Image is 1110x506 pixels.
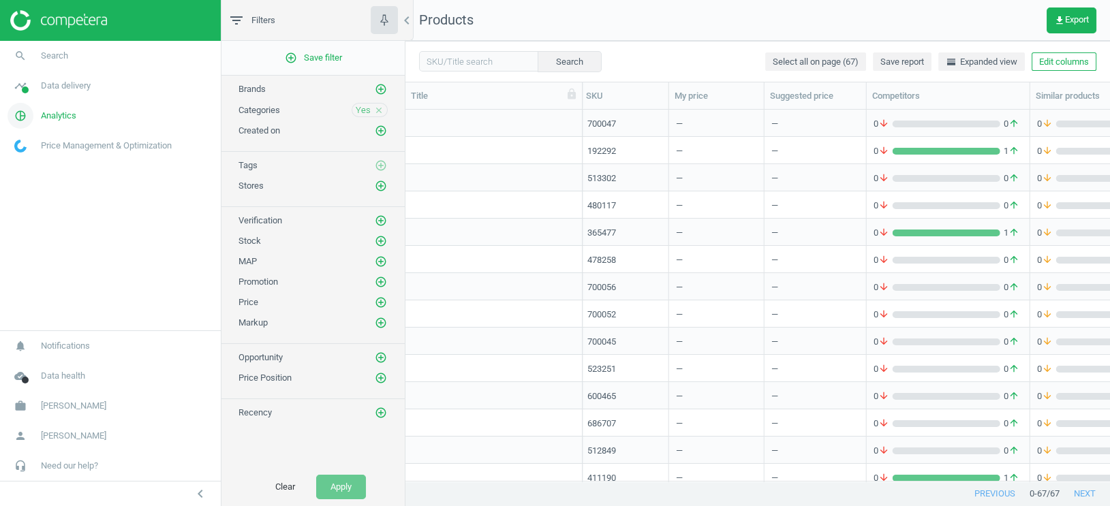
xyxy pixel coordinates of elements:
[773,56,859,68] span: Select all on page (67)
[41,80,91,92] span: Data delivery
[1008,363,1019,375] i: arrow_upward
[7,453,33,479] i: headset_mic
[41,430,106,442] span: [PERSON_NAME]
[1037,390,1056,402] span: 0
[880,56,924,68] span: Save report
[676,118,683,135] div: —
[411,90,576,102] div: Title
[375,159,387,172] i: add_circle_outline
[771,309,778,326] div: —
[238,105,280,115] span: Categories
[1037,309,1056,321] span: 0
[183,485,217,503] button: chevron_left
[1037,254,1056,266] span: 0
[7,393,33,419] i: work
[41,460,98,472] span: Need our help?
[1042,390,1053,402] i: arrow_downward
[399,12,415,29] i: chevron_left
[374,316,388,330] button: add_circle_outline
[238,160,258,170] span: Tags
[771,227,778,244] div: —
[1008,281,1019,294] i: arrow_upward
[771,281,778,298] div: —
[238,84,266,94] span: Brands
[374,371,388,385] button: add_circle_outline
[874,200,893,212] span: 0
[374,275,388,289] button: add_circle_outline
[676,254,683,271] div: —
[7,333,33,359] i: notifications
[878,417,889,430] i: arrow_downward
[874,472,893,484] span: 0
[10,10,107,31] img: ajHJNr6hYgQAAAAASUVORK5CYII=
[874,172,893,185] span: 0
[41,400,106,412] span: [PERSON_NAME]
[771,172,778,189] div: —
[587,200,662,212] div: 480117
[374,351,388,364] button: add_circle_outline
[1037,118,1056,130] span: 0
[771,363,778,380] div: —
[1008,309,1019,321] i: arrow_upward
[878,281,889,294] i: arrow_downward
[374,255,388,268] button: add_circle_outline
[374,214,388,227] button: add_circle_outline
[238,276,278,287] span: Promotion
[1000,172,1023,185] span: 0
[771,445,778,462] div: —
[374,179,388,193] button: add_circle_outline
[1000,200,1023,212] span: 0
[878,363,889,375] i: arrow_downward
[1000,145,1023,157] span: 1
[1037,145,1056,157] span: 0
[878,145,889,157] i: arrow_downward
[375,317,387,329] i: add_circle_outline
[587,472,662,484] div: 411190
[878,472,889,484] i: arrow_downward
[1000,417,1023,430] span: 0
[676,445,683,462] div: —
[1032,52,1096,72] button: Edit columns
[285,52,342,64] span: Save filter
[375,372,387,384] i: add_circle_outline
[538,51,602,72] button: Search
[1037,445,1056,457] span: 0
[676,363,683,380] div: —
[238,373,292,383] span: Price Position
[375,296,387,309] i: add_circle_outline
[261,475,309,499] button: Clear
[676,172,683,189] div: —
[1037,363,1056,375] span: 0
[238,407,272,417] span: Recency
[375,407,387,419] i: add_circle_outline
[1042,254,1053,266] i: arrow_downward
[676,417,683,434] div: —
[587,145,662,157] div: 192292
[1000,363,1023,375] span: 0
[676,336,683,353] div: —
[1047,7,1096,33] button: get_appExport
[878,390,889,402] i: arrow_downward
[41,140,172,152] span: Price Management & Optimization
[874,309,893,321] span: 0
[1042,472,1053,484] i: arrow_downward
[874,390,893,402] span: 0
[1054,15,1089,26] span: Export
[1000,472,1023,484] span: 1
[874,417,893,430] span: 0
[238,297,258,307] span: Price
[1000,227,1023,239] span: 1
[771,118,778,135] div: —
[375,125,387,137] i: add_circle_outline
[771,417,778,434] div: —
[1054,15,1065,26] i: get_app
[1008,200,1019,212] i: arrow_upward
[771,254,778,271] div: —
[874,445,893,457] span: 0
[878,172,889,185] i: arrow_downward
[1037,200,1056,212] span: 0
[1042,336,1053,348] i: arrow_downward
[41,50,68,62] span: Search
[771,390,778,407] div: —
[1008,145,1019,157] i: arrow_upward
